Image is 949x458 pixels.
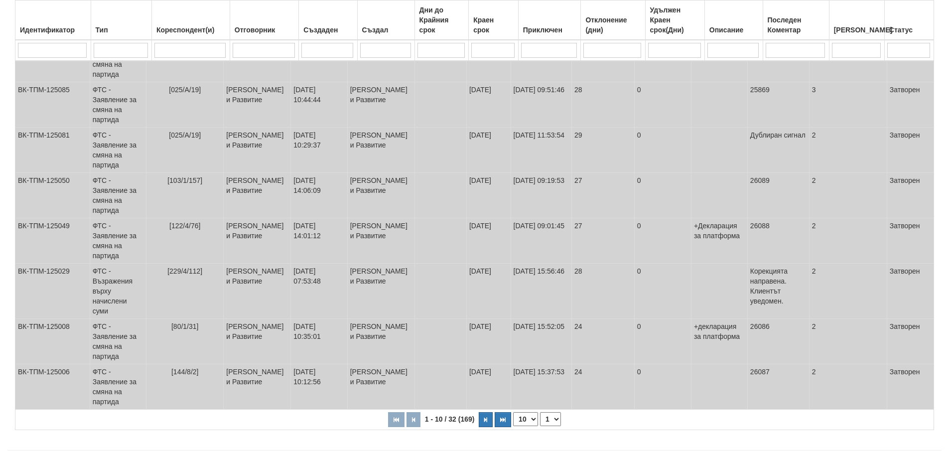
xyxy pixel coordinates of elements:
[224,218,291,264] td: [PERSON_NAME] и Развитие
[224,173,291,218] td: [PERSON_NAME] и Развитие
[291,218,347,264] td: [DATE] 14:01:12
[809,128,887,173] td: 2
[15,264,90,319] td: ВК-ТПМ-125029
[230,0,299,40] th: Отговорник: No sort applied, activate to apply an ascending sort
[94,23,149,37] div: Тип
[571,218,634,264] td: 27
[571,264,634,319] td: 28
[347,173,414,218] td: [PERSON_NAME] и Развитие
[347,319,414,364] td: [PERSON_NAME] и Развитие
[466,364,511,410] td: [DATE]
[634,319,691,364] td: 0
[90,319,146,364] td: ФТС - Заявление за смяна на партида
[809,82,887,128] td: 3
[750,368,770,376] span: 26087
[750,176,770,184] span: 26089
[169,131,201,139] span: [025/А/19]
[414,0,469,40] th: Дни до Крайния срок: No sort applied, activate to apply an ascending sort
[469,0,519,40] th: Краен срок: No sort applied, activate to apply an ascending sort
[694,221,745,241] p: +Декларация за платформа
[704,0,763,40] th: Описание: No sort applied, activate to apply an ascending sort
[347,128,414,173] td: [PERSON_NAME] и Развитие
[347,218,414,264] td: [PERSON_NAME] и Развитие
[15,0,91,40] th: Идентификатор: No sort applied, activate to apply an ascending sort
[18,23,88,37] div: Идентификатор
[707,23,760,37] div: Описание
[511,128,571,173] td: [DATE] 11:53:54
[171,322,199,330] span: [80/1/31]
[407,412,420,427] button: Предишна страница
[347,264,414,319] td: [PERSON_NAME] и Развитие
[887,173,934,218] td: Затворен
[648,3,702,37] div: Удължен Краен срок(Дни)
[233,23,296,37] div: Отговорник
[171,368,199,376] span: [144/8/2]
[224,319,291,364] td: [PERSON_NAME] и Развитие
[829,0,884,40] th: Брой Файлове: No sort applied, activate to apply an ascending sort
[583,13,642,37] div: Отклонение (дни)
[224,264,291,319] td: [PERSON_NAME] и Развитие
[90,82,146,128] td: ФТС - Заявление за смяна на партида
[571,82,634,128] td: 28
[15,364,90,410] td: ВК-ТПМ-125006
[832,23,882,37] div: [PERSON_NAME]
[884,0,934,40] th: Статус: No sort applied, activate to apply an ascending sort
[571,319,634,364] td: 24
[694,321,745,341] p: +декларация за платформа
[417,3,466,37] div: Дни до Крайния срок
[466,82,511,128] td: [DATE]
[90,128,146,173] td: ФТС - Заявление за смяна на партида
[15,82,90,128] td: ВК-ТПМ-125085
[809,319,887,364] td: 2
[887,23,931,37] div: Статус
[511,319,571,364] td: [DATE] 15:52:05
[466,218,511,264] td: [DATE]
[357,0,414,40] th: Създал: No sort applied, activate to apply an ascending sort
[887,218,934,264] td: Затворен
[511,173,571,218] td: [DATE] 09:19:53
[887,364,934,410] td: Затворен
[388,412,405,427] button: Първа страница
[466,128,511,173] td: [DATE]
[750,131,806,139] span: Дублиран сигнал
[645,0,704,40] th: Удължен Краен срок(Дни): No sort applied, activate to apply an ascending sort
[91,0,151,40] th: Тип: No sort applied, activate to apply an ascending sort
[224,128,291,173] td: [PERSON_NAME] и Развитие
[169,86,201,94] span: [025/А/19]
[291,319,347,364] td: [DATE] 10:35:01
[809,364,887,410] td: 2
[766,13,826,37] div: Последен Коментар
[479,412,493,427] button: Следваща страница
[540,412,561,426] select: Страница номер
[291,264,347,319] td: [DATE] 07:53:48
[634,218,691,264] td: 0
[90,264,146,319] td: ФТС - Възражения върху начислени суми
[301,23,354,37] div: Създаден
[887,264,934,319] td: Затворен
[521,23,578,37] div: Приключен
[581,0,645,40] th: Отклонение (дни): No sort applied, activate to apply an ascending sort
[809,218,887,264] td: 2
[887,319,934,364] td: Затворен
[809,173,887,218] td: 2
[571,173,634,218] td: 27
[511,218,571,264] td: [DATE] 09:01:45
[887,82,934,128] td: Затворен
[360,23,412,37] div: Създал
[750,86,770,94] span: 25869
[15,319,90,364] td: ВК-ТПМ-125008
[571,364,634,410] td: 24
[291,128,347,173] td: [DATE] 10:29:37
[15,128,90,173] td: ВК-ТПМ-125081
[634,173,691,218] td: 0
[809,264,887,319] td: 2
[571,128,634,173] td: 29
[634,82,691,128] td: 0
[299,0,357,40] th: Създаден: No sort applied, activate to apply an ascending sort
[518,0,581,40] th: Приключен: No sort applied, activate to apply an ascending sort
[466,173,511,218] td: [DATE]
[750,222,770,230] span: 26088
[511,364,571,410] td: [DATE] 15:37:53
[224,82,291,128] td: [PERSON_NAME] и Развитие
[167,267,202,275] span: [229/4/112]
